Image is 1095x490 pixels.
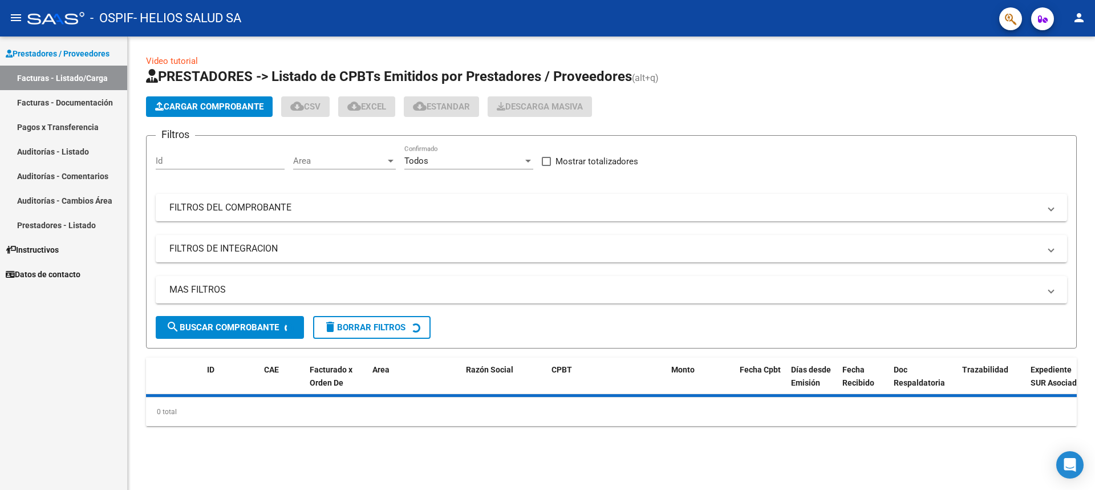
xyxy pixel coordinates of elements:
[466,365,513,374] span: Razón Social
[347,102,386,112] span: EXCEL
[156,276,1067,303] mat-expansion-panel-header: MAS FILTROS
[1026,358,1089,408] datatable-header-cell: Expediente SUR Asociado
[413,99,427,113] mat-icon: cloud_download
[488,96,592,117] button: Descarga Masiva
[1056,451,1084,479] div: Open Intercom Messenger
[547,358,667,408] datatable-header-cell: CPBT
[551,365,572,374] span: CPBT
[6,244,59,256] span: Instructivos
[156,235,1067,262] mat-expansion-panel-header: FILTROS DE INTEGRACION
[413,102,470,112] span: Estandar
[962,365,1008,374] span: Trazabilidad
[671,365,695,374] span: Monto
[293,156,386,166] span: Area
[290,102,321,112] span: CSV
[632,72,659,83] span: (alt+q)
[290,99,304,113] mat-icon: cloud_download
[786,358,838,408] datatable-header-cell: Días desde Emisión
[372,365,390,374] span: Area
[281,96,330,117] button: CSV
[6,47,109,60] span: Prestadores / Proveedores
[1072,11,1086,25] mat-icon: person
[202,358,259,408] datatable-header-cell: ID
[555,155,638,168] span: Mostrar totalizadores
[259,358,305,408] datatable-header-cell: CAE
[90,6,133,31] span: - OSPIF
[169,242,1040,255] mat-panel-title: FILTROS DE INTEGRACION
[461,358,547,408] datatable-header-cell: Razón Social
[155,102,263,112] span: Cargar Comprobante
[156,316,304,339] button: Buscar Comprobante
[305,358,368,408] datatable-header-cell: Facturado x Orden De
[735,358,786,408] datatable-header-cell: Fecha Cpbt
[404,156,428,166] span: Todos
[889,358,958,408] datatable-header-cell: Doc Respaldatoria
[9,11,23,25] mat-icon: menu
[6,268,80,281] span: Datos de contacto
[146,68,632,84] span: PRESTADORES -> Listado de CPBTs Emitidos por Prestadores / Proveedores
[207,365,214,374] span: ID
[166,322,279,333] span: Buscar Comprobante
[1031,365,1081,387] span: Expediente SUR Asociado
[338,96,395,117] button: EXCEL
[740,365,781,374] span: Fecha Cpbt
[313,316,431,339] button: Borrar Filtros
[368,358,445,408] datatable-header-cell: Area
[146,398,1077,426] div: 0 total
[347,99,361,113] mat-icon: cloud_download
[310,365,352,387] span: Facturado x Orden De
[791,365,831,387] span: Días desde Emisión
[404,96,479,117] button: Estandar
[323,320,337,334] mat-icon: delete
[156,194,1067,221] mat-expansion-panel-header: FILTROS DEL COMPROBANTE
[667,358,735,408] datatable-header-cell: Monto
[133,6,241,31] span: - HELIOS SALUD SA
[146,56,198,66] a: Video tutorial
[169,201,1040,214] mat-panel-title: FILTROS DEL COMPROBANTE
[166,320,180,334] mat-icon: search
[156,127,195,143] h3: Filtros
[497,102,583,112] span: Descarga Masiva
[323,322,405,333] span: Borrar Filtros
[958,358,1026,408] datatable-header-cell: Trazabilidad
[264,365,279,374] span: CAE
[146,96,273,117] button: Cargar Comprobante
[169,284,1040,296] mat-panel-title: MAS FILTROS
[488,96,592,117] app-download-masive: Descarga masiva de comprobantes (adjuntos)
[842,365,874,387] span: Fecha Recibido
[894,365,945,387] span: Doc Respaldatoria
[838,358,889,408] datatable-header-cell: Fecha Recibido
